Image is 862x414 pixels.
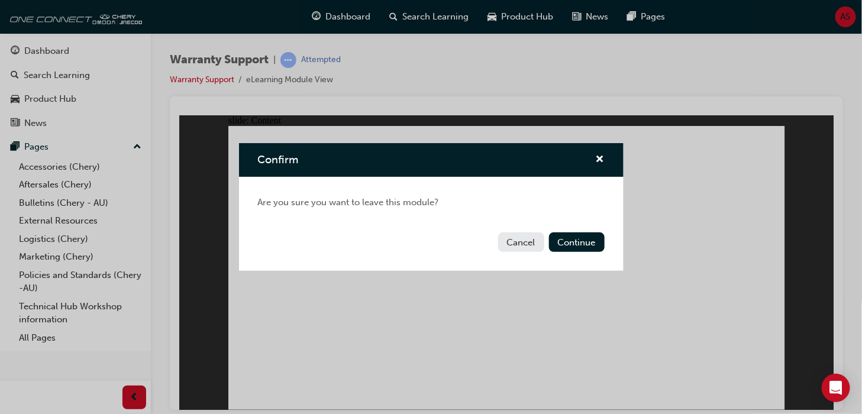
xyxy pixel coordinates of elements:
[596,153,605,167] button: cross-icon
[239,143,624,271] div: Confirm
[822,374,850,402] div: Open Intercom Messenger
[258,153,299,166] span: Confirm
[239,177,624,228] div: Are you sure you want to leave this module?
[498,232,544,252] button: Cancel
[596,155,605,166] span: cross-icon
[549,232,605,252] button: Continue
